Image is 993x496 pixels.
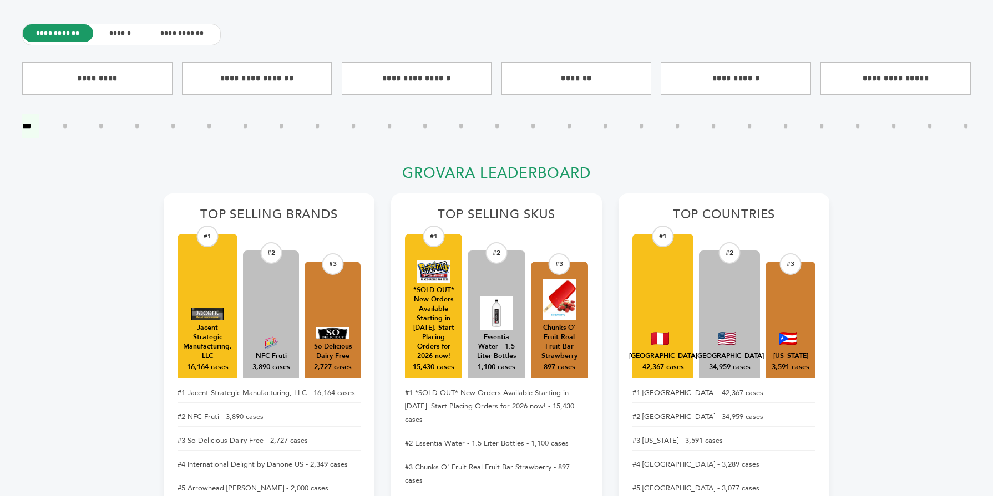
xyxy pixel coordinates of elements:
div: 15,430 cases [413,362,454,372]
img: United States Flag [718,332,736,345]
li: #1 *SOLD OUT* New Orders Available Starting in [DATE]. Start Placing Orders for 2026 now! - 15,43... [405,383,588,429]
div: #1 [652,226,674,247]
h2: Top Countries [632,207,815,228]
div: #3 [780,253,802,275]
li: #4 International Delight by Danone US - 2,349 cases [178,455,361,474]
div: So Delicious Dairy Free [310,342,355,361]
div: Essentia Water - 1.5 Liter Bottles [473,333,519,361]
div: #3 [322,253,343,275]
div: 34,959 cases [709,362,751,372]
img: So Delicious Dairy Free [316,327,349,339]
li: #2 Essentia Water - 1.5 Liter Bottles - 1,100 cases [405,434,588,453]
li: #2 [GEOGRAPHIC_DATA] - 34,959 cases [632,407,815,427]
div: #2 [719,242,741,264]
div: 16,164 cases [187,362,229,372]
li: #3 Chunks O' Fruit Real Fruit Bar Strawberry - 897 cases [405,458,588,490]
h2: Grovara Leaderboard [164,165,829,188]
img: Peru Flag [651,332,669,345]
div: 42,367 cases [642,362,684,372]
div: Jacent Strategic Manufacturing, LLC [183,323,232,361]
li: #3 [US_STATE] - 3,591 cases [632,431,815,451]
img: NFC Fruti [255,336,288,349]
div: #3 [549,253,570,275]
div: 897 cases [544,362,575,372]
div: 3,890 cases [252,362,290,372]
div: 2,727 cases [314,362,352,372]
div: NFC Fruti [256,351,287,361]
div: 1,100 cases [478,362,515,372]
h2: Top Selling Brands [178,207,361,228]
div: #1 [197,226,219,247]
div: Peru [629,351,697,361]
li: #2 NFC Fruti - 3,890 cases [178,407,361,427]
div: 3,591 cases [772,362,809,372]
img: Essentia Water - 1.5 Liter Bottles [480,296,513,330]
img: Puerto Rico Flag [779,332,797,345]
img: Jacent Strategic Manufacturing, LLC [191,308,224,320]
li: #1 [GEOGRAPHIC_DATA] - 42,367 cases [632,383,815,403]
h2: Top Selling SKUs [405,207,588,228]
li: #4 [GEOGRAPHIC_DATA] - 3,289 cases [632,455,815,474]
img: Chunks O' Fruit Real Fruit Bar Strawberry [543,279,576,320]
li: #1 Jacent Strategic Manufacturing, LLC - 16,164 cases [178,383,361,403]
li: #3 So Delicious Dairy Free - 2,727 cases [178,431,361,451]
img: *SOLD OUT* New Orders Available Starting in 2026. Start Placing Orders for 2026 now! [417,260,450,283]
div: #2 [485,242,507,264]
div: United States [696,351,764,361]
div: #2 [260,242,282,264]
div: #1 [423,226,444,247]
div: *SOLD OUT* New Orders Available Starting in [DATE]. Start Placing Orders for 2026 now! [411,285,457,361]
div: Puerto Rico [773,351,808,361]
div: Chunks O' Fruit Real Fruit Bar Strawberry [536,323,582,361]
